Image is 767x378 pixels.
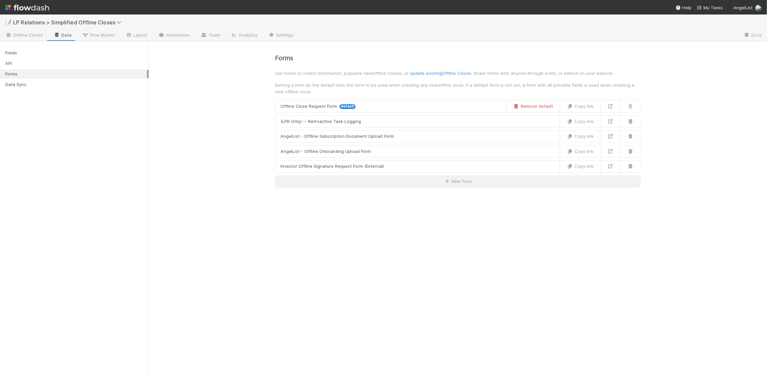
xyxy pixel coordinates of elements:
div: Forms [5,70,147,78]
p: Use forms to collect information, populate new Offline Closes , or . Share forms with anyone thro... [275,70,641,76]
button: Copy link [560,160,601,173]
div: API [5,59,147,68]
a: Settings [263,30,299,41]
span: My Tasks [697,5,723,10]
h4: Forms [275,54,641,62]
a: My Tasks [697,4,723,11]
a: Automation [153,30,195,41]
button: New form [275,175,641,188]
span: Offline Closes [5,32,43,38]
button: Copy link [560,145,601,158]
button: Copy link [560,100,601,113]
a: update existingOffline Closes [410,71,471,76]
div: Data Sync [5,80,147,89]
a: Data [48,30,76,41]
button: Copy link [560,130,601,143]
p: Setting a form as the default sets the form to be used when creating any new offline close . If a... [275,82,641,95]
button: Remove default [506,100,560,113]
img: avatar_6177bb6d-328c-44fd-b6eb-4ffceaabafa4.png [755,5,762,11]
a: Offline Close Request Formdefault [275,100,506,113]
a: Analytics [225,30,263,41]
a: Flow Builder [77,30,120,41]
a: Layout [120,30,153,41]
div: Fields [5,49,147,57]
a: AngelList - Offline Onboarding Upload Form [275,145,560,158]
img: logo-inverted-e16ddd16eac7371096b0.svg [5,2,49,13]
span: AngelList [733,5,752,10]
a: (LPR Only) -- Retroactive Task Logging [275,115,560,128]
span: default [339,104,356,109]
span: LP Relations > Simplified Offline Closes [13,19,125,26]
a: Team [195,30,225,41]
a: Investor Offline Signature Request Form (External) [275,160,560,173]
div: Help [676,4,692,11]
a: AngelList - Offline Subscription Document Upload Form [275,130,560,143]
a: Docs [738,30,767,41]
span: Flow Builder [82,32,115,38]
button: Copy link [560,115,601,128]
span: 📝 [5,19,12,25]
